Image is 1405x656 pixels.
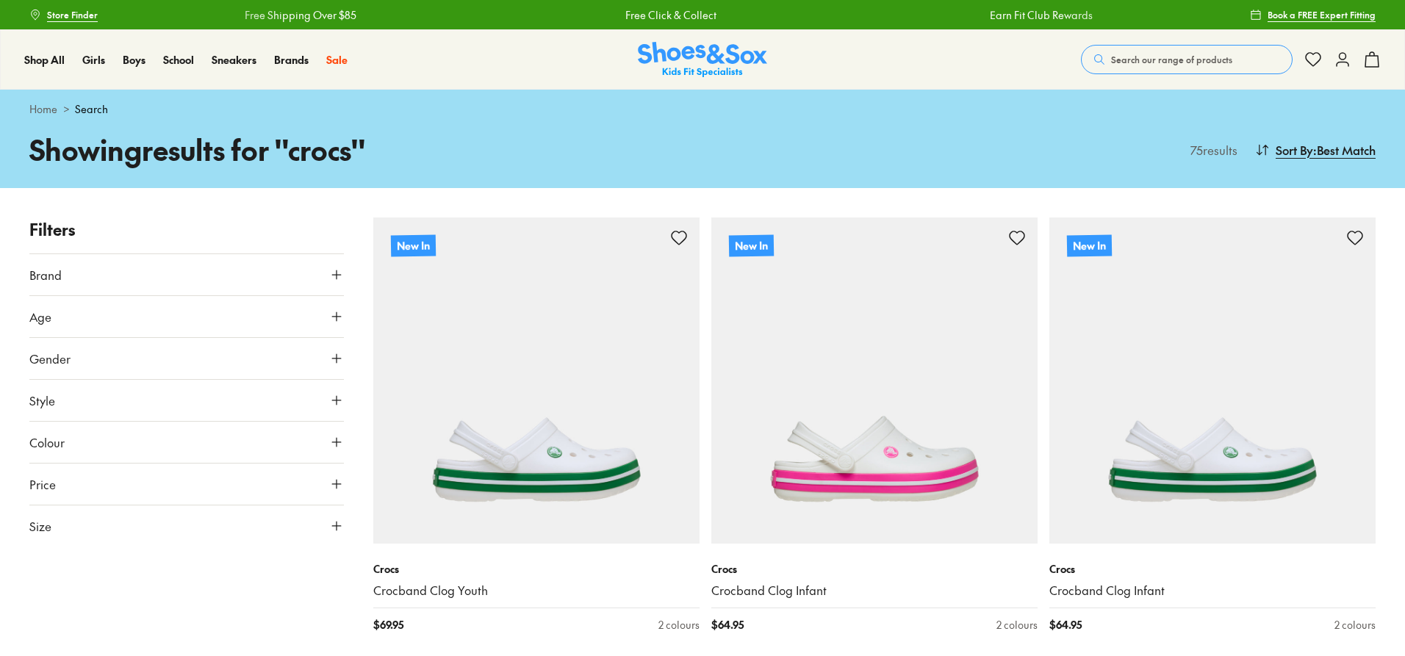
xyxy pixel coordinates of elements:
span: Price [29,475,56,493]
p: 75 results [1185,141,1237,159]
span: Store Finder [47,8,98,21]
span: Shop All [24,52,65,67]
button: Search our range of products [1081,45,1293,74]
a: New In [1049,217,1376,544]
a: Store Finder [29,1,98,28]
span: Gender [29,350,71,367]
button: Sort By:Best Match [1255,134,1376,166]
span: Colour [29,433,65,451]
span: Size [29,517,51,535]
span: Boys [123,52,145,67]
span: $ 64.95 [1049,617,1082,632]
a: New In [373,217,700,544]
span: Book a FREE Expert Fitting [1268,8,1376,21]
a: Boys [123,52,145,68]
span: : Best Match [1313,141,1376,159]
div: 2 colours [996,617,1038,632]
button: Brand [29,254,344,295]
a: Shoes & Sox [638,42,767,78]
a: Crocband Clog Infant [711,583,1038,599]
span: Search [75,101,108,117]
a: Shop All [24,52,65,68]
span: School [163,52,194,67]
span: Brand [29,266,62,284]
span: Age [29,308,51,325]
span: Search our range of products [1111,53,1232,66]
a: Brands [274,52,309,68]
p: Crocs [373,561,700,577]
span: Sale [326,52,348,67]
a: Book a FREE Expert Fitting [1250,1,1376,28]
h1: Showing results for " crocs " [29,129,702,170]
span: Girls [82,52,105,67]
button: Age [29,296,344,337]
a: Earn Fit Club Rewards [870,7,973,23]
a: New In [711,217,1038,544]
p: Filters [29,217,344,242]
div: 2 colours [658,617,700,632]
a: Home [29,101,57,117]
span: $ 69.95 [373,617,403,632]
p: Crocs [1049,561,1376,577]
p: New In [729,234,774,256]
span: Sort By [1276,141,1313,159]
a: Girls [82,52,105,68]
button: Style [29,380,344,421]
a: Crocband Clog Infant [1049,583,1376,599]
button: Gender [29,338,344,379]
div: > [29,101,1376,117]
a: Sale [326,52,348,68]
a: Crocband Clog Youth [373,583,700,599]
img: SNS_Logo_Responsive.svg [638,42,767,78]
div: 2 colours [1334,617,1376,632]
a: Free Click & Collect [506,7,597,23]
span: Sneakers [212,52,256,67]
p: New In [391,234,436,256]
a: Sneakers [212,52,256,68]
button: Colour [29,422,344,463]
p: Crocs [711,561,1038,577]
button: Price [29,464,344,505]
span: $ 64.95 [711,617,744,632]
span: Brands [274,52,309,67]
a: School [163,52,194,68]
p: New In [1067,234,1112,256]
button: Size [29,505,344,547]
span: Style [29,392,55,409]
a: Free Shipping Over $85 [125,7,237,23]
